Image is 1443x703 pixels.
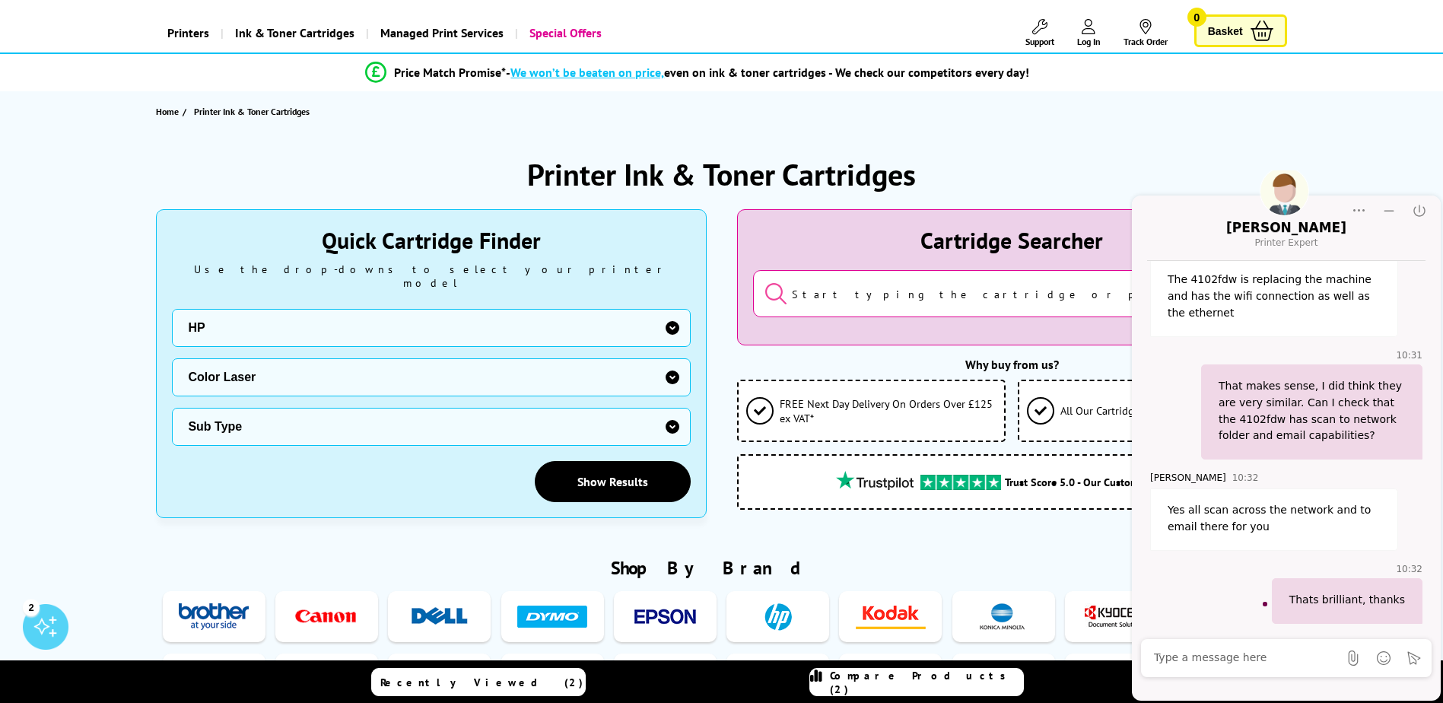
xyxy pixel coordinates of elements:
[23,599,40,616] div: 2
[172,225,690,255] div: Quick Cartridge Finder
[1025,36,1054,47] span: Support
[830,669,1023,696] span: Compare Products (2)
[517,603,587,631] img: Dymo
[179,603,249,631] img: Brother
[527,154,916,194] h1: Printer Ink & Toner Cartridges
[535,461,691,502] a: Show Results
[366,14,515,52] a: Managed Print Services
[829,471,920,490] img: trustpilot rating
[780,396,997,425] span: FREE Next Day Delivery On Orders Over £125 ex VAT*
[371,668,586,696] a: Recently Viewed (2)
[121,59,1275,86] li: modal_Promise
[156,556,1286,580] h2: Shop By Brand
[172,262,690,290] div: Use the drop-downs to select your printer model
[1077,36,1101,47] span: Log In
[1025,19,1054,47] a: Support
[1124,19,1168,47] a: Track Order
[156,103,183,119] a: Home
[809,668,1024,696] a: Compare Products (2)
[1208,21,1243,41] span: Basket
[1187,8,1206,27] span: 0
[856,603,926,631] img: Kodak
[156,14,221,52] a: Printers
[920,475,1001,490] img: trustpilot rating
[394,65,506,80] span: Price Match Promise*
[753,225,1271,255] div: Cartridge Searcher
[291,603,361,631] img: Canon
[1077,19,1101,47] a: Log In
[380,676,583,689] span: Recently Viewed (2)
[737,357,1287,372] div: Why buy from us?
[515,14,613,52] a: Special Offers
[1005,475,1195,489] span: Trust Score 5.0 - Our Customers Love Us!
[743,603,813,631] img: HP
[221,14,366,52] a: Ink & Toner Cartridges
[1194,14,1287,47] a: Basket 0
[1060,403,1249,418] span: All Our Cartridges Protect Your Warranty
[510,65,664,80] span: We won’t be beaten on price,
[506,65,1029,80] div: - even on ink & toner cartridges - We check our competitors every day!
[405,603,475,631] img: Dell
[1130,170,1443,703] iframe: chat window
[235,14,354,52] span: Ink & Toner Cartridges
[194,106,310,117] span: Printer Ink & Toner Cartridges
[753,270,1271,317] input: Start typing the cartridge or printer's name...
[1081,603,1151,631] img: Kyocera
[630,603,700,631] img: Epson
[968,603,1038,631] img: Konica Minolta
